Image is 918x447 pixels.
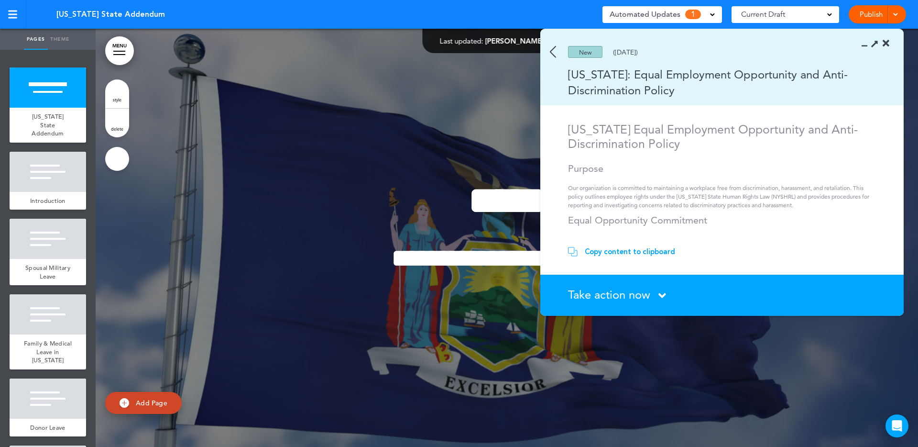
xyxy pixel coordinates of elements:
[10,335,86,369] a: Family & Medical Leave in [US_STATE]
[568,247,578,257] img: copy.svg
[56,9,165,20] span: [US_STATE] State Addendum
[30,424,65,432] span: Donor Leave
[48,29,72,50] a: Theme
[105,109,129,137] a: delete
[540,67,876,98] div: [US_STATE]: Equal Employment Opportunity and Anti-Discrimination Policy
[105,392,182,414] a: Add Page
[136,399,167,407] span: Add Page
[568,184,879,210] p: Our organization is committed to maintaining a workplace free from discrimination, harassment, an...
[550,46,556,58] img: back.svg
[568,46,602,58] div: New
[25,264,70,280] span: Spousal Military Leave
[30,197,66,205] span: Introduction
[105,36,134,65] a: MENU
[685,10,701,19] span: 1
[10,259,86,285] a: Spousal Military Leave
[10,108,86,143] a: [US_STATE] State Addendum
[440,36,483,45] span: Last updated:
[568,288,650,302] span: Take action now
[568,122,879,151] h1: [US_STATE] Equal Employment Opportunity and Anti-Discrimination Policy
[111,126,123,132] span: delete
[485,36,544,45] span: [PERSON_NAME]
[585,247,675,257] div: Copy content to clipboard
[741,8,785,21] span: Current Draft
[856,5,886,23] a: Publish
[120,398,129,408] img: add.svg
[568,235,879,244] p: We provide equal employment opportunities to all employees and applicants without regard to:
[32,112,64,137] span: [US_STATE] State Addendum
[113,97,121,102] span: style
[613,49,638,56] div: ([DATE])
[568,214,879,226] h2: Equal Opportunity Commitment
[10,419,86,437] a: Donor Leave
[610,8,680,21] span: Automated Updates
[24,29,48,50] a: Pages
[440,37,574,45] div: —
[885,414,908,437] div: Open Intercom Messenger
[568,163,879,174] h2: Purpose
[10,192,86,210] a: Introduction
[105,79,129,108] a: style
[24,339,72,364] span: Family & Medical Leave in [US_STATE]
